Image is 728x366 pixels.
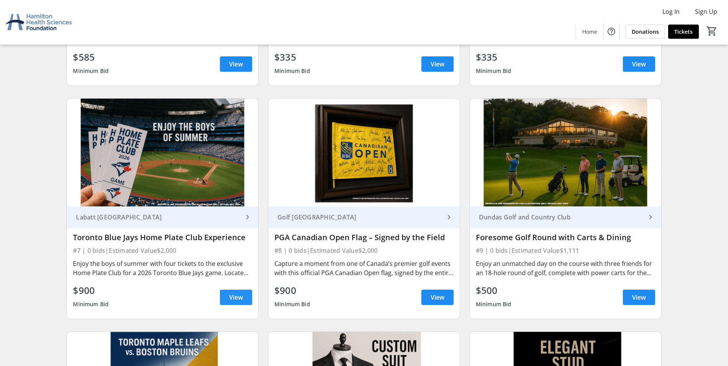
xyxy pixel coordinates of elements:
[73,213,243,221] div: Labatt [GEOGRAPHIC_DATA]
[229,293,243,302] span: View
[674,28,693,36] span: Tickets
[656,5,686,18] button: Log In
[73,233,252,242] div: Toronto Blue Jays Home Plate Club Experience
[220,56,252,72] a: View
[421,56,454,72] a: View
[695,7,717,16] span: Sign Up
[421,290,454,305] a: View
[632,59,646,69] span: View
[274,50,310,64] div: $335
[632,293,646,302] span: View
[220,290,252,305] a: View
[73,245,252,256] div: #7 | 0 bids | Estimated Value $2,000
[476,233,655,242] div: Foresome Golf Round with Carts & Dining
[476,64,512,78] div: Minimum Bid
[274,64,310,78] div: Minimum Bid
[646,213,655,222] mat-icon: keyboard_arrow_right
[470,206,661,228] a: Dundas Golf and Country Club
[73,284,109,297] div: $900
[705,24,719,38] button: Cart
[73,50,109,64] div: $585
[229,59,243,69] span: View
[668,25,699,39] a: Tickets
[243,213,252,222] mat-icon: keyboard_arrow_right
[476,213,646,221] div: Dundas Golf and Country Club
[470,99,661,206] img: Foresome Golf Round with Carts & Dining
[67,206,258,228] a: Labatt [GEOGRAPHIC_DATA]
[67,99,258,206] img: Toronto Blue Jays Home Plate Club Experience
[274,259,454,277] div: Capture a moment from one of Canada’s premier golf events with this official PGA Canadian Open fl...
[274,233,454,242] div: PGA Canadian Open Flag – Signed by the Field
[476,50,512,64] div: $335
[73,64,109,78] div: Minimum Bid
[274,245,454,256] div: #8 | 0 bids | Estimated Value $2,000
[431,293,444,302] span: View
[476,284,512,297] div: $500
[274,297,310,311] div: Minimum Bid
[662,7,680,16] span: Log In
[73,259,252,277] div: Enjoy the boys of summer with four tickets to the exclusive Home Plate Club for a 2026 Toronto Bl...
[274,284,310,297] div: $900
[623,56,655,72] a: View
[632,28,659,36] span: Donations
[689,5,723,18] button: Sign Up
[576,25,603,39] a: Home
[431,59,444,69] span: View
[268,206,460,228] a: Golf [GEOGRAPHIC_DATA]
[5,3,73,41] img: Hamilton Health Sciences Foundation's Logo
[476,297,512,311] div: Minimum Bid
[582,28,597,36] span: Home
[73,297,109,311] div: Minimum Bid
[274,213,444,221] div: Golf [GEOGRAPHIC_DATA]
[444,213,454,222] mat-icon: keyboard_arrow_right
[604,24,619,39] button: Help
[476,245,655,256] div: #9 | 0 bids | Estimated Value $1,111
[626,25,665,39] a: Donations
[623,290,655,305] a: View
[476,259,655,277] div: Enjoy an unmatched day on the course with three friends for an 18-hole round of golf, complete wi...
[268,99,460,206] img: PGA Canadian Open Flag – Signed by the Field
